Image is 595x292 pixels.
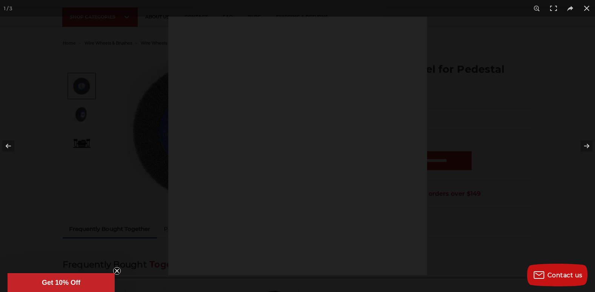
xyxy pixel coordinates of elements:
[42,279,80,286] span: Get 10% Off
[527,264,587,286] button: Contact us
[8,273,115,292] div: Get 10% OffClose teaser
[569,127,595,165] button: Next (arrow right)
[547,272,583,279] span: Contact us
[113,267,121,275] button: Close teaser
